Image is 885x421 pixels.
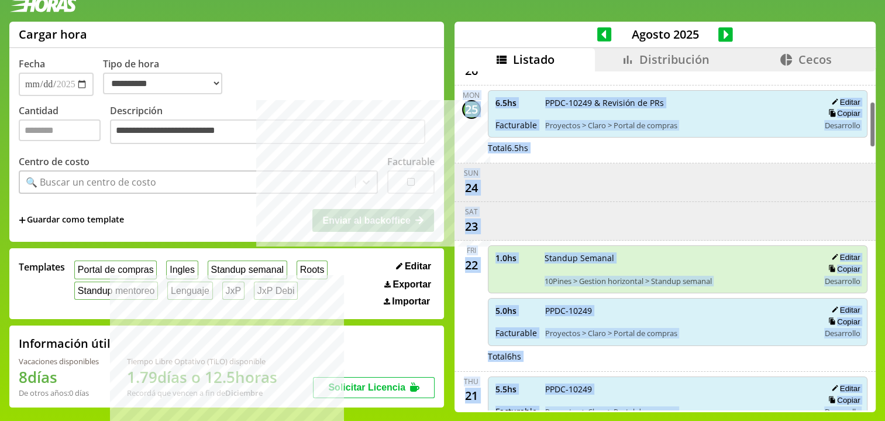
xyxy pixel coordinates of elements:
span: Desarrollo [824,328,860,338]
div: Vacaciones disponibles [19,356,99,367]
button: Editar [828,97,860,107]
div: Tiempo Libre Optativo (TiLO) disponible [127,356,277,367]
b: Diciembre [225,388,263,398]
span: Desarrollo [824,276,860,286]
span: Solicitar Licencia [328,382,405,392]
label: Descripción [110,104,435,147]
button: Ingles [166,261,198,279]
span: 6.5 hs [495,97,537,108]
span: Agosto 2025 [611,26,718,42]
span: 5.5 hs [495,384,537,395]
div: Mon [463,90,480,100]
div: 24 [462,178,481,197]
span: Editar [405,261,431,272]
h2: Información útil [19,336,111,351]
span: 5.0 hs [495,305,537,316]
div: Fri [467,245,476,255]
button: Editar [828,305,860,315]
label: Centro de costo [19,155,89,168]
button: Editar [828,384,860,393]
textarea: Descripción [110,119,425,144]
span: PPDC-10249 [545,305,811,316]
div: De otros años: 0 días [19,388,99,398]
span: Distribución [639,52,710,67]
label: Tipo de hora [103,57,232,96]
button: JxP [222,282,245,300]
div: 25 [462,100,481,119]
div: 21 [462,386,481,405]
button: Copiar [825,108,860,118]
h1: 1.79 días o 12.5 horas [127,367,277,388]
div: Sat [465,207,478,217]
div: Thu [464,376,478,386]
label: Facturable [387,155,435,168]
input: Cantidad [19,119,101,141]
span: PPDC-10249 & Revisión de PRs [545,97,811,108]
span: Proyectos > Claro > Portal de compras [545,120,811,131]
label: Cantidad [19,104,110,147]
button: Copiar [825,395,860,405]
span: Facturable [495,327,537,338]
h1: Cargar hora [19,26,87,42]
span: Desarrollo [824,406,860,417]
span: Importar [392,296,430,307]
button: Solicitar Licencia [313,377,435,398]
button: Portal de compras [74,261,157,279]
button: Copiar [825,264,860,274]
span: Facturable [495,119,537,131]
div: Total 6.5 hs [488,142,868,153]
span: Proyectos > Claro > Portal de compras [545,406,811,417]
div: 22 [462,255,481,274]
select: Tipo de hora [103,73,222,94]
span: +Guardar como template [19,214,124,227]
button: Editar [392,261,435,272]
div: 23 [462,217,481,235]
span: Cecos [798,52,831,67]
div: Sun [464,168,478,178]
button: Exportar [381,279,435,290]
button: Lenguaje [167,282,212,300]
h1: 8 días [19,367,99,388]
button: Standup semanal [208,261,287,279]
label: Fecha [19,57,45,70]
button: Editar [828,252,860,262]
div: 🔍 Buscar un centro de costo [26,176,156,189]
span: 1.0 hs [495,252,536,263]
button: Roots [297,261,328,279]
div: Total 6 hs [488,351,868,362]
span: Facturable [495,406,537,417]
button: JxP Debi [254,282,298,300]
span: Proyectos > Claro > Portal de compras [545,328,811,338]
div: scrollable content [454,71,876,410]
span: PPDC-10249 [545,384,811,395]
div: Recordá que vencen a fin de [127,388,277,398]
button: Copiar [825,317,860,327]
span: 10Pines > Gestion horizontal > Standup semanal [545,276,811,286]
span: Listado [513,52,555,67]
span: + [19,214,26,227]
span: Desarrollo [824,120,860,131]
button: Standup mentoreo [74,282,158,300]
span: Standup Semanal [545,252,811,263]
span: Exportar [392,279,431,290]
span: Templates [19,261,65,273]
